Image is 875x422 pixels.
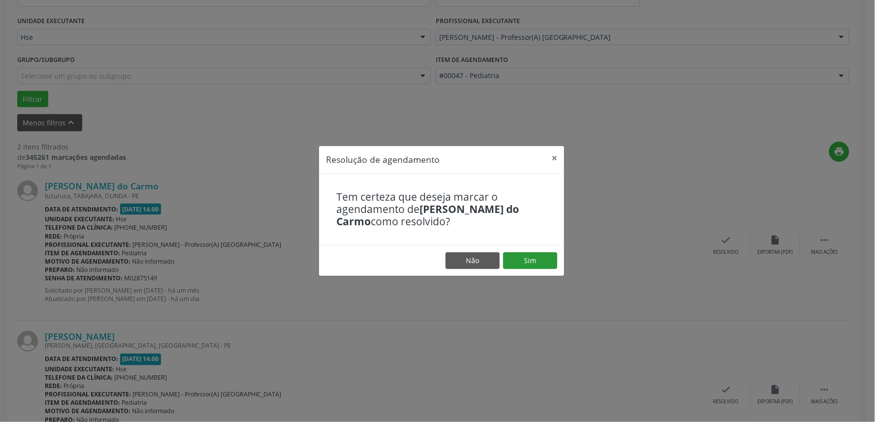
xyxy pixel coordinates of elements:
b: [PERSON_NAME] do Carmo [336,202,519,228]
button: Sim [503,252,557,269]
button: Close [545,146,564,170]
h5: Resolução de agendamento [326,153,440,166]
h4: Tem certeza que deseja marcar o agendamento de como resolvido? [336,191,547,228]
button: Não [446,252,500,269]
